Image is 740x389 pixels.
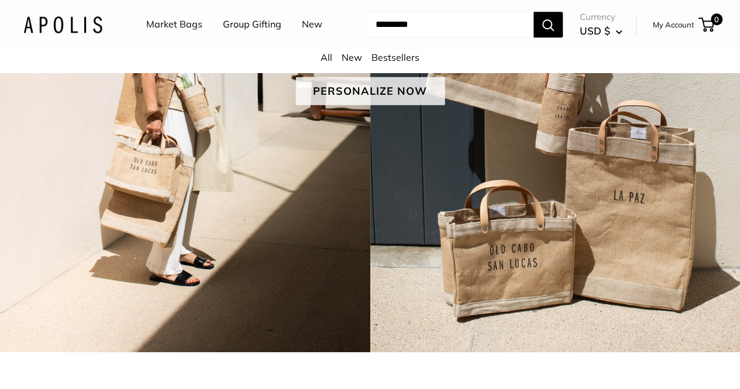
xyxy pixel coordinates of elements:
img: Apolis [23,16,102,33]
a: Bestsellers [371,51,419,63]
a: Personalize Now [295,77,445,105]
a: All [321,51,332,63]
a: My Account [653,18,694,32]
a: New [342,51,362,63]
a: 0 [700,18,714,32]
button: USD $ [580,22,622,40]
span: 0 [711,13,722,25]
button: Search [534,12,563,37]
span: Currency [580,9,622,25]
input: Search... [366,12,534,37]
a: New [302,16,322,33]
a: Market Bags [146,16,202,33]
a: Group Gifting [223,16,281,33]
span: USD $ [580,25,610,37]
